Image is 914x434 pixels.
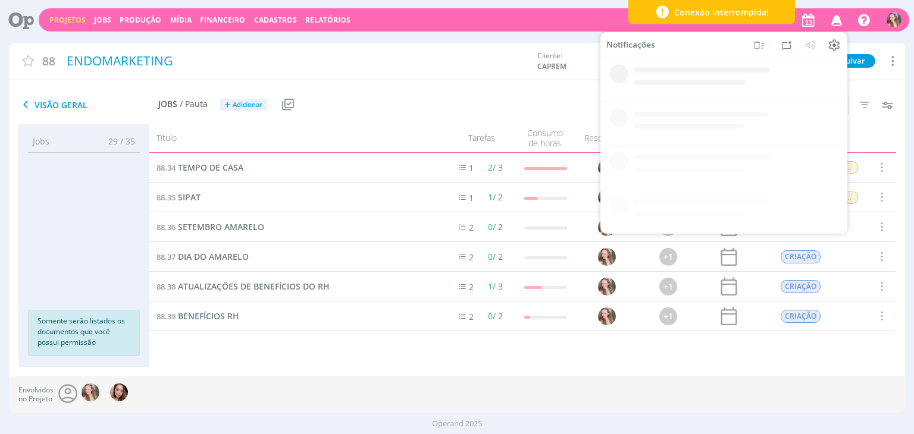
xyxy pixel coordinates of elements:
span: CRIAÇÃO [781,250,821,263]
a: Jobs [94,15,111,25]
div: Consumo de horas [515,128,575,149]
span: 29 / 35 [99,135,135,147]
span: Visão Geral [18,98,158,112]
a: 88.39BENEFÍCIOS RH [156,310,239,323]
a: 88.36SETEMBRO AMARELO [156,221,264,234]
button: Mídia [167,15,195,25]
a: 88.34TEMPO DE CASA [156,161,243,174]
span: Jobs [158,99,177,109]
div: Responsável [575,128,640,149]
span: CRIAÇÃO [781,280,821,293]
button: Arquivar [822,54,875,68]
span: BENEFÍCIOS RH [178,310,239,322]
div: Título [149,128,437,149]
span: 0 [488,251,493,262]
button: Cadastros [251,15,301,25]
span: / 2 [488,251,503,262]
button: Projetos [46,15,89,25]
a: Projetos [49,15,86,25]
span: TEMPO DE CASA [178,162,243,173]
span: DIA DO AMARELO [178,251,249,262]
img: G [599,278,616,295]
span: 88.34 [156,162,176,173]
span: 0 [488,221,493,232]
span: 1 [469,162,474,174]
div: +1 [660,278,678,295]
a: 88.35SIPAT [156,191,201,204]
a: Financeiro [200,15,245,25]
span: 88.36 [156,222,176,232]
div: Cliente: [537,51,749,72]
span: 88 [42,52,55,70]
button: Financeiro [196,15,249,25]
span: 2 [469,251,474,263]
span: 88.38 [156,281,176,292]
div: +1 [660,248,678,266]
span: Notificações [606,40,655,50]
span: Cadastros [254,15,297,25]
div: Tarefas [438,128,515,149]
div: +1 [660,307,678,325]
span: SIPAT [178,191,201,203]
span: CRIAÇÃO [781,310,821,323]
img: G [82,383,99,401]
span: 2 [469,311,474,322]
span: 1 [469,192,474,203]
button: Relatórios [302,15,354,25]
span: 1 [488,281,493,292]
button: G [886,10,902,30]
span: / Pauta [180,99,208,109]
span: 1 [488,191,493,203]
img: G [599,218,616,236]
a: 88.37DIA DO AMARELO [156,250,249,263]
img: G [599,248,616,266]
button: +Adicionar [220,99,267,111]
a: Relatórios [305,15,350,25]
img: G [599,307,616,325]
img: G [599,159,616,177]
a: Mídia [170,15,192,25]
img: G [599,188,616,206]
span: ATUALIZAÇÕES DE BENEFÍCIOS DO RH [178,281,330,292]
span: Conexão interrompida! [674,6,769,18]
span: CAPREM [537,61,627,72]
div: ENDOMARKETING [62,48,532,75]
span: 0 [488,310,493,322]
p: Somente serão listados os documentos que você possui permissão [37,316,130,348]
span: + [224,99,230,111]
img: G [887,12,902,27]
a: 88.38ATUALIZAÇÕES DE BENEFÍCIOS DO RH [156,280,330,293]
span: / 2 [488,191,503,203]
span: 88.35 [156,192,176,203]
img: T [110,383,128,401]
span: / 3 [488,162,503,173]
button: Produção [116,15,165,25]
a: Produção [120,15,161,25]
button: Jobs [90,15,115,25]
span: 88.37 [156,251,176,262]
span: SETEMBRO AMARELO [178,221,264,232]
span: / 3 [488,281,503,292]
span: 2 [488,162,493,173]
span: 2 [469,222,474,233]
span: / 2 [488,310,503,322]
span: Jobs [33,135,49,147]
span: / 2 [488,221,503,232]
span: 88.39 [156,311,176,322]
span: Adicionar [233,101,262,109]
span: 2 [469,281,474,293]
span: Envolvidos no Projeto [18,386,54,403]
